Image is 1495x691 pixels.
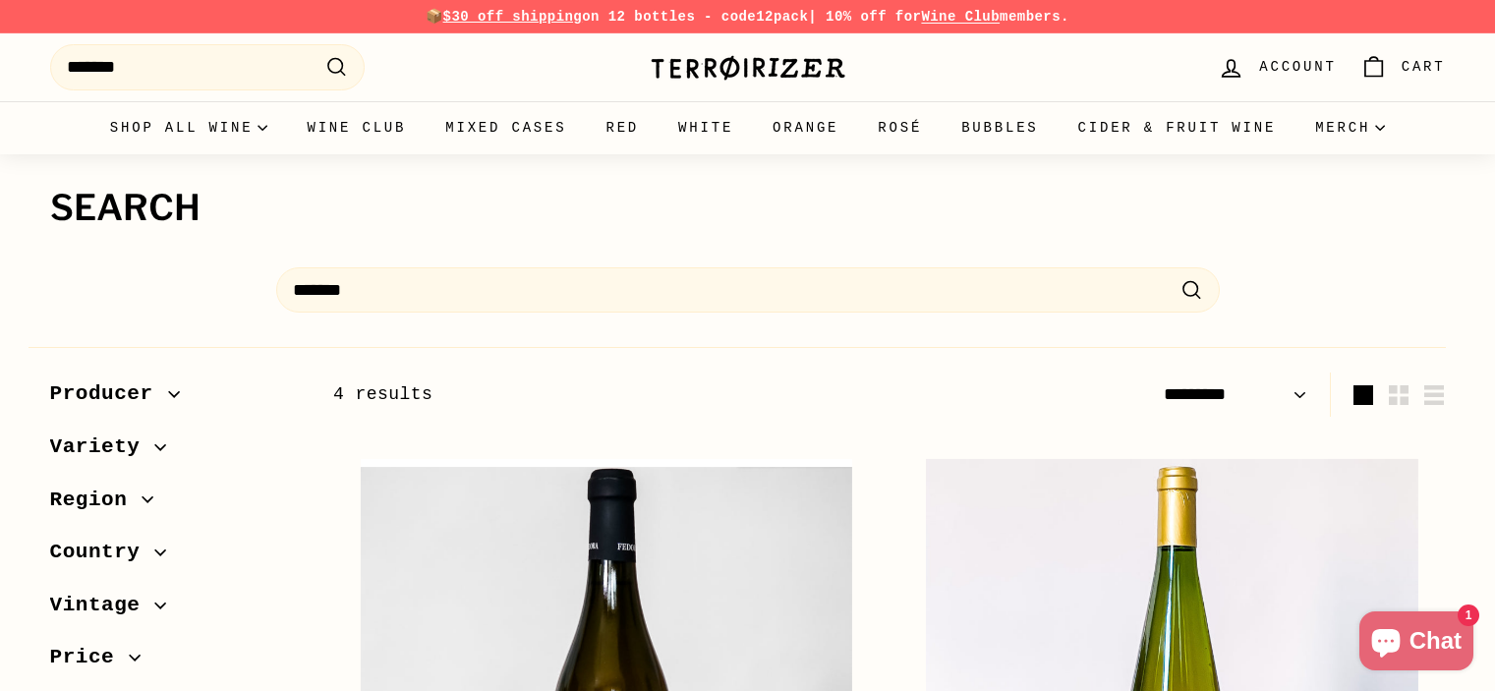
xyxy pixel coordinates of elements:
div: Primary [11,101,1485,154]
span: Country [50,536,155,569]
span: Account [1259,56,1336,78]
p: 📦 on 12 bottles - code | 10% off for members. [50,6,1446,28]
span: Region [50,484,143,517]
a: Rosé [858,101,942,154]
a: Account [1206,38,1348,96]
a: Red [586,101,659,154]
span: Variety [50,431,155,464]
a: Bubbles [942,101,1058,154]
summary: Shop all wine [90,101,288,154]
a: Wine Club [287,101,426,154]
inbox-online-store-chat: Shopify online store chat [1353,611,1479,675]
span: Price [50,641,130,674]
strong: 12pack [756,9,808,25]
a: Mixed Cases [426,101,586,154]
a: Cider & Fruit Wine [1059,101,1296,154]
span: $30 off shipping [443,9,583,25]
a: Orange [753,101,858,154]
a: Wine Club [921,9,1000,25]
button: Price [50,636,302,689]
button: Producer [50,373,302,426]
span: Vintage [50,589,155,622]
button: Variety [50,426,302,479]
a: Cart [1349,38,1458,96]
div: 4 results [333,380,890,409]
span: Producer [50,377,168,411]
button: Region [50,479,302,532]
a: White [659,101,753,154]
h1: Search [50,189,1446,228]
button: Vintage [50,584,302,637]
button: Country [50,531,302,584]
summary: Merch [1295,101,1405,154]
span: Cart [1402,56,1446,78]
